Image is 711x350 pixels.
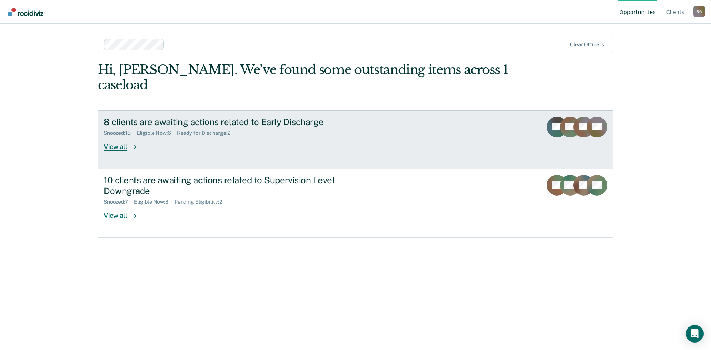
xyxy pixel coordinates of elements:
[693,6,705,17] button: Profile dropdown button
[104,130,137,136] div: Snoozed : 18
[174,199,228,205] div: Pending Eligibility : 2
[104,175,364,196] div: 10 clients are awaiting actions related to Supervision Level Downgrade
[693,6,705,17] div: S G
[98,169,613,238] a: 10 clients are awaiting actions related to Supervision Level DowngradeSnoozed:7Eligible Now:8Pend...
[8,8,43,16] img: Recidiviz
[104,199,134,205] div: Snoozed : 7
[98,110,613,169] a: 8 clients are awaiting actions related to Early DischargeSnoozed:18Eligible Now:6Ready for Discha...
[104,205,145,220] div: View all
[104,136,145,151] div: View all
[177,130,236,136] div: Ready for Discharge : 2
[98,62,510,93] div: Hi, [PERSON_NAME]. We’ve found some outstanding items across 1 caseload
[137,130,177,136] div: Eligible Now : 6
[570,41,604,48] div: Clear officers
[104,117,364,127] div: 8 clients are awaiting actions related to Early Discharge
[686,325,704,343] div: Open Intercom Messenger
[134,199,174,205] div: Eligible Now : 8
